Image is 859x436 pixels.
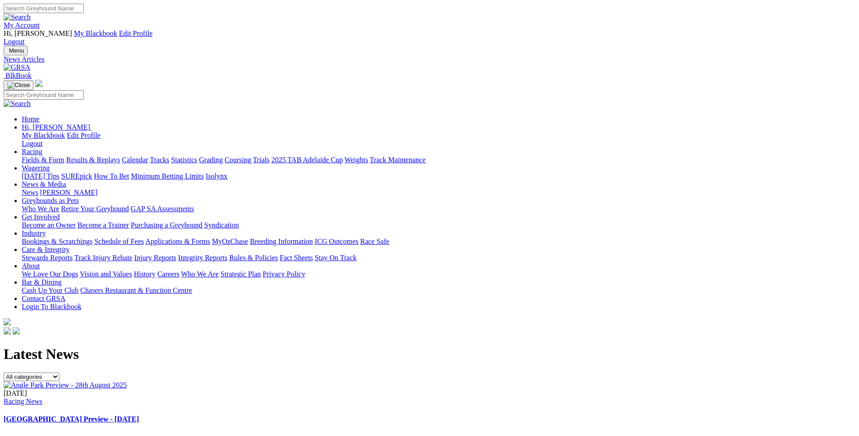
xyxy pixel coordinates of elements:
input: Search [4,4,84,13]
a: [DATE] Tips [22,172,59,180]
a: Trials [253,156,269,164]
a: Minimum Betting Limits [131,172,204,180]
a: Injury Reports [134,254,176,262]
div: Care & Integrity [22,254,855,262]
a: Privacy Policy [263,270,305,278]
img: Angle Park Preview - 28th August 2025 [4,381,127,389]
span: Menu [9,47,24,54]
a: Race Safe [360,237,389,245]
a: My Blackbook [74,29,117,37]
a: GAP SA Assessments [131,205,194,213]
a: Strategic Plan [221,270,261,278]
img: Close [7,82,30,89]
button: Toggle navigation [4,46,28,55]
a: My Blackbook [22,131,65,139]
img: logo-grsa-white.png [35,80,43,87]
a: BlkBook [4,72,32,79]
a: MyOzChase [212,237,248,245]
a: 2025 TAB Adelaide Cup [271,156,343,164]
a: Who We Are [22,205,59,213]
img: Search [4,100,31,108]
a: Bar & Dining [22,278,62,286]
a: Schedule of Fees [94,237,144,245]
a: ICG Outcomes [315,237,358,245]
a: Become an Owner [22,221,76,229]
a: Edit Profile [67,131,101,139]
a: History [134,270,155,278]
a: Contact GRSA [22,295,65,302]
div: Wagering [22,172,855,180]
a: Get Involved [22,213,60,221]
a: Greyhounds as Pets [22,197,79,204]
a: Edit Profile [119,29,153,37]
a: News & Media [22,180,66,188]
a: Applications & Forms [145,237,210,245]
a: Industry [22,229,46,237]
a: News [22,189,38,196]
a: [PERSON_NAME] [40,189,97,196]
a: Bookings & Scratchings [22,237,92,245]
div: Greyhounds as Pets [22,205,855,213]
a: Rules & Policies [229,254,278,262]
a: Wagering [22,164,50,172]
div: News & Media [22,189,855,197]
a: Weights [345,156,368,164]
div: Bar & Dining [22,286,855,295]
div: Racing [22,156,855,164]
a: Care & Integrity [22,246,70,253]
a: Chasers Restaurant & Function Centre [80,286,192,294]
a: Breeding Information [250,237,313,245]
a: Vision and Values [80,270,132,278]
a: Track Maintenance [370,156,426,164]
a: Grading [199,156,223,164]
a: SUREpick [61,172,92,180]
a: Statistics [171,156,197,164]
a: Logout [22,140,43,147]
a: Stewards Reports [22,254,72,262]
span: Hi, [PERSON_NAME] [22,123,90,131]
input: Search [4,90,84,100]
span: Hi, [PERSON_NAME] [4,29,72,37]
img: GRSA [4,63,30,72]
a: News Articles [4,55,855,63]
img: facebook.svg [4,327,11,334]
a: Calendar [122,156,148,164]
a: We Love Our Dogs [22,270,78,278]
a: Login To Blackbook [22,303,82,310]
div: Hi, [PERSON_NAME] [22,131,855,148]
div: About [22,270,855,278]
span: [DATE] [4,389,27,397]
span: BlkBook [5,72,32,79]
a: Syndication [204,221,239,229]
a: Who We Are [181,270,219,278]
a: Purchasing a Greyhound [131,221,202,229]
a: Racing News [4,397,43,405]
a: Coursing [225,156,251,164]
a: How To Bet [94,172,130,180]
a: Isolynx [206,172,227,180]
img: logo-grsa-white.png [4,318,11,325]
a: My Account [4,21,40,29]
a: Results & Replays [66,156,120,164]
button: Toggle navigation [4,80,34,90]
a: Hi, [PERSON_NAME] [22,123,92,131]
a: Logout [4,38,24,45]
a: Track Injury Rebate [74,254,132,262]
a: Become a Trainer [77,221,129,229]
a: Stay On Track [315,254,356,262]
a: Fields & Form [22,156,64,164]
h1: Latest News [4,346,855,363]
div: My Account [4,29,855,46]
a: Cash Up Your Club [22,286,78,294]
a: Home [22,115,39,123]
a: About [22,262,40,270]
a: Fact Sheets [280,254,313,262]
a: Racing [22,148,42,155]
a: Tracks [150,156,169,164]
div: Get Involved [22,221,855,229]
a: Integrity Reports [178,254,227,262]
div: Industry [22,237,855,246]
a: [GEOGRAPHIC_DATA] Preview - [DATE] [4,415,139,423]
a: Retire Your Greyhound [61,205,129,213]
